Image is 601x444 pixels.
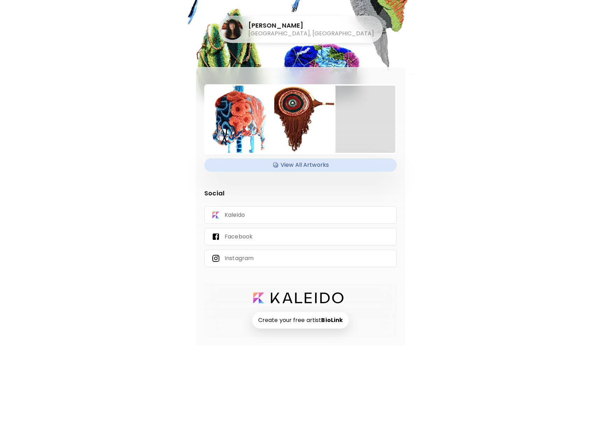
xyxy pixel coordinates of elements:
img: Available [272,160,279,170]
h4: View All Artworks [208,160,393,170]
img: logo [253,292,344,303]
img: https://cdn.kaleido.art/CDN/Artwork/14651/Thumbnail/medium.webp?updated=69786 [267,86,334,153]
p: Instagram [225,255,254,262]
strong: BioLink [321,316,343,324]
img: Kaleido [212,211,220,219]
img: https://cdn.kaleido.art/CDN/Artwork/51202/Thumbnail/large.webp?updated=236249 [206,86,273,153]
p: Social [204,188,397,198]
h6: Create your free artist [252,312,349,329]
h4: [PERSON_NAME] [248,21,374,30]
h5: [GEOGRAPHIC_DATA], [GEOGRAPHIC_DATA] [248,30,374,37]
p: Kaleido [225,211,245,219]
div: AvailableView All Artworks [204,158,397,172]
p: Facebook [225,233,253,241]
div: [PERSON_NAME][GEOGRAPHIC_DATA], [GEOGRAPHIC_DATA] [222,19,374,40]
a: logo [253,292,348,303]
